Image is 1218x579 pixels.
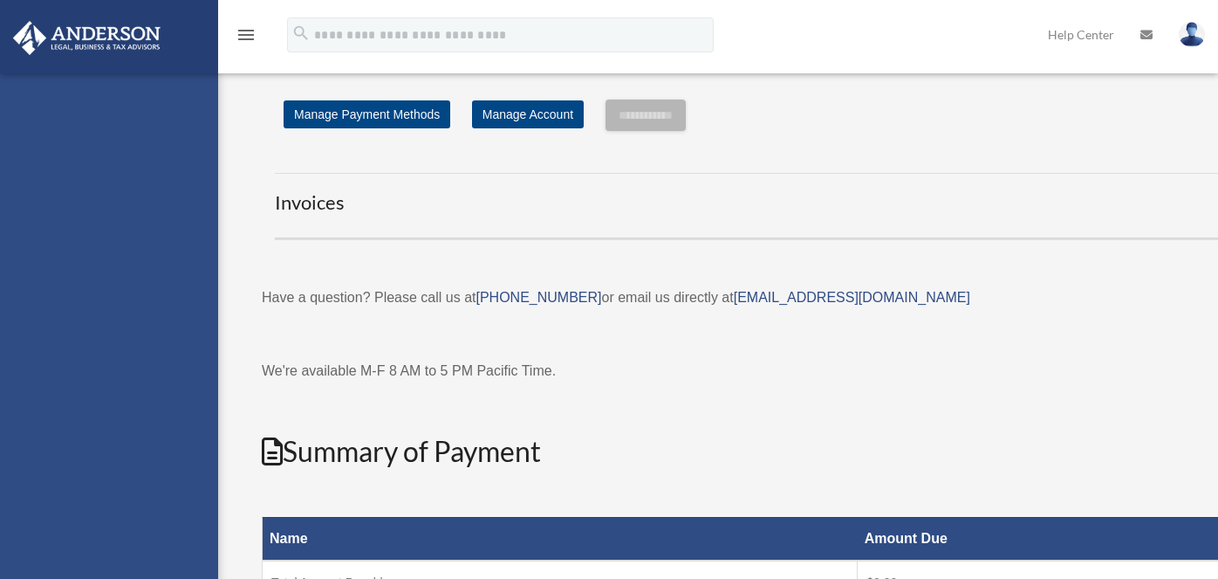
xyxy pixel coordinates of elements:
[284,100,450,128] a: Manage Payment Methods
[263,517,858,561] th: Name
[1179,22,1205,47] img: User Pic
[734,290,970,305] a: [EMAIL_ADDRESS][DOMAIN_NAME]
[472,100,584,128] a: Manage Account
[236,24,257,45] i: menu
[476,290,601,305] a: [PHONE_NUMBER]
[291,24,311,43] i: search
[236,31,257,45] a: menu
[8,21,166,55] img: Anderson Advisors Platinum Portal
